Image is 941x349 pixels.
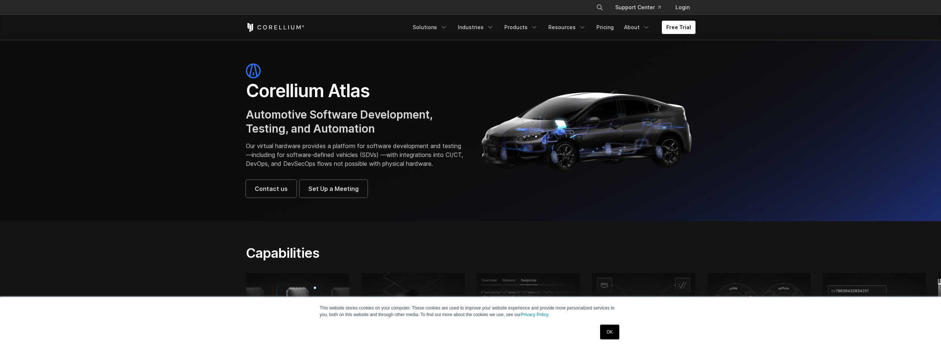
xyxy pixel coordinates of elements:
[662,21,695,34] a: Free Trial
[521,312,549,317] a: Privacy Policy.
[600,325,619,339] a: OK
[477,273,580,337] img: Response tab, start monitoring; Tooling Integrations
[707,273,811,337] img: Continuous testing using physical devices in CI/CD workflows
[587,1,695,14] div: Navigation Menu
[299,180,368,198] a: Set Up a Meeting
[246,80,463,102] h1: Corellium Atlas
[408,21,452,34] a: Solutions
[246,141,463,168] p: Our virtual hardware provides a platform for software development and testing—including for softw...
[246,180,297,198] a: Contact us
[246,23,305,32] a: Corellium Home
[620,21,654,34] a: About
[823,273,926,337] img: Update hook; True Hardware Fidelity
[246,108,433,135] span: Automotive Software Development, Testing, and Automation
[246,64,261,78] img: atlas-icon
[255,184,288,193] span: Contact us
[246,245,541,261] h2: Capabilities
[544,21,590,34] a: Resources
[670,1,695,14] a: Login
[500,21,542,34] a: Products
[453,21,498,34] a: Industries
[361,273,465,337] img: server-class Arm hardware; SDV development
[478,84,695,177] img: Corellium_Hero_Atlas_Header
[246,273,349,337] img: RD-1AE; 13 cores
[593,1,606,14] button: Search
[592,273,695,337] img: Corellium platform integrating with AWS, GitHub, and CI tools for secure mobile app testing and D...
[320,305,622,318] p: This website stores cookies on your computer. These cookies are used to improve your website expe...
[609,1,667,14] a: Support Center
[592,21,618,34] a: Pricing
[408,21,695,34] div: Navigation Menu
[308,184,359,193] span: Set Up a Meeting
